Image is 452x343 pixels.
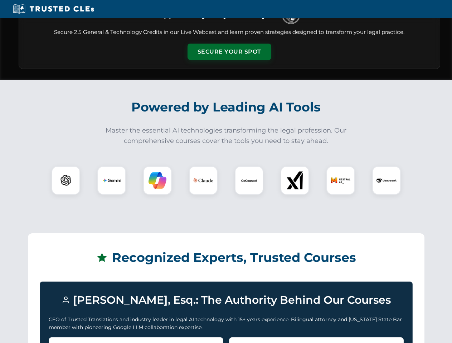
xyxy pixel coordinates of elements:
[143,166,172,195] div: Copilot
[240,171,258,189] img: CoCounsel Logo
[331,170,351,190] img: Mistral AI Logo
[326,166,355,195] div: Mistral AI
[55,170,76,191] img: ChatGPT Logo
[28,28,431,36] p: Secure 2.5 General & Technology Credits in our Live Webcast and learn proven strategies designed ...
[28,95,424,120] h2: Powered by Leading AI Tools
[149,171,166,189] img: Copilot Logo
[376,170,397,190] img: DeepSeek Logo
[286,171,304,189] img: xAI Logo
[40,245,413,270] h2: Recognized Experts, Trusted Courses
[193,170,213,190] img: Claude Logo
[372,166,401,195] div: DeepSeek
[52,166,80,195] div: ChatGPT
[188,44,271,60] button: Secure Your Spot
[103,171,121,189] img: Gemini Logo
[281,166,309,195] div: xAI
[189,166,218,195] div: Claude
[11,4,96,14] img: Trusted CLEs
[49,315,404,332] p: CEO of Trusted Translations and industry leader in legal AI technology with 15+ years experience....
[101,125,351,146] p: Master the essential AI technologies transforming the legal profession. Our comprehensive courses...
[97,166,126,195] div: Gemini
[49,290,404,310] h3: [PERSON_NAME], Esq.: The Authority Behind Our Courses
[235,166,263,195] div: CoCounsel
